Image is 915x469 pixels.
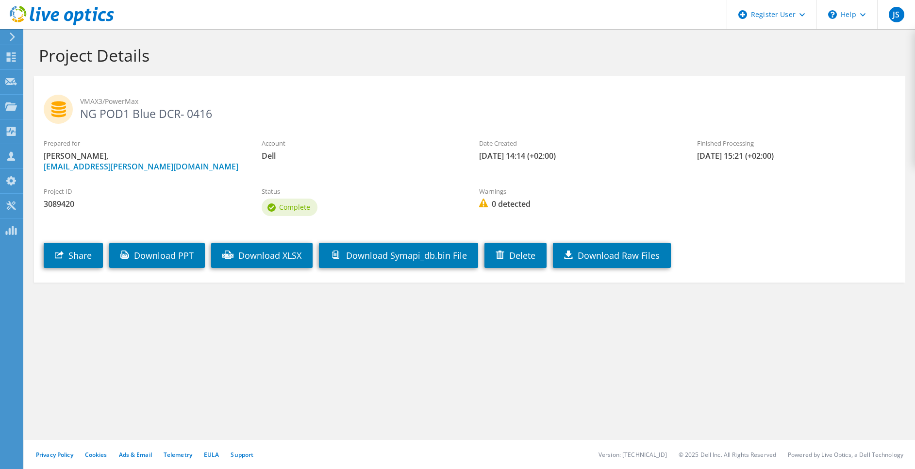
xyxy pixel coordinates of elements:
span: Dell [262,151,460,161]
li: © 2025 Dell Inc. All Rights Reserved [679,451,776,459]
h1: Project Details [39,45,896,66]
span: JS [889,7,904,22]
a: Download PPT [109,243,205,268]
span: 3089420 [44,199,242,209]
label: Finished Processing [697,138,896,148]
a: Support [231,451,253,459]
h2: NG POD1 Blue DCR- 0416 [44,95,896,119]
label: Prepared for [44,138,242,148]
li: Powered by Live Optics, a Dell Technology [788,451,903,459]
svg: \n [828,10,837,19]
a: Cookies [85,451,107,459]
a: Download XLSX [211,243,313,268]
label: Warnings [479,186,678,196]
a: Download Raw Files [553,243,671,268]
a: Ads & Email [119,451,152,459]
span: Complete [279,202,310,212]
label: Status [262,186,460,196]
a: Delete [484,243,547,268]
a: EULA [204,451,219,459]
a: Telemetry [164,451,192,459]
a: [EMAIL_ADDRESS][PERSON_NAME][DOMAIN_NAME] [44,161,238,172]
span: 0 detected [479,199,678,209]
label: Project ID [44,186,242,196]
label: Account [262,138,460,148]
a: Privacy Policy [36,451,73,459]
span: VMAX3/PowerMax [80,96,896,107]
a: Share [44,243,103,268]
span: [DATE] 14:14 (+02:00) [479,151,678,161]
a: Download Symapi_db.bin File [319,243,478,268]
label: Date Created [479,138,678,148]
li: Version: [TECHNICAL_ID] [599,451,667,459]
span: [PERSON_NAME], [44,151,242,172]
span: [DATE] 15:21 (+02:00) [697,151,896,161]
